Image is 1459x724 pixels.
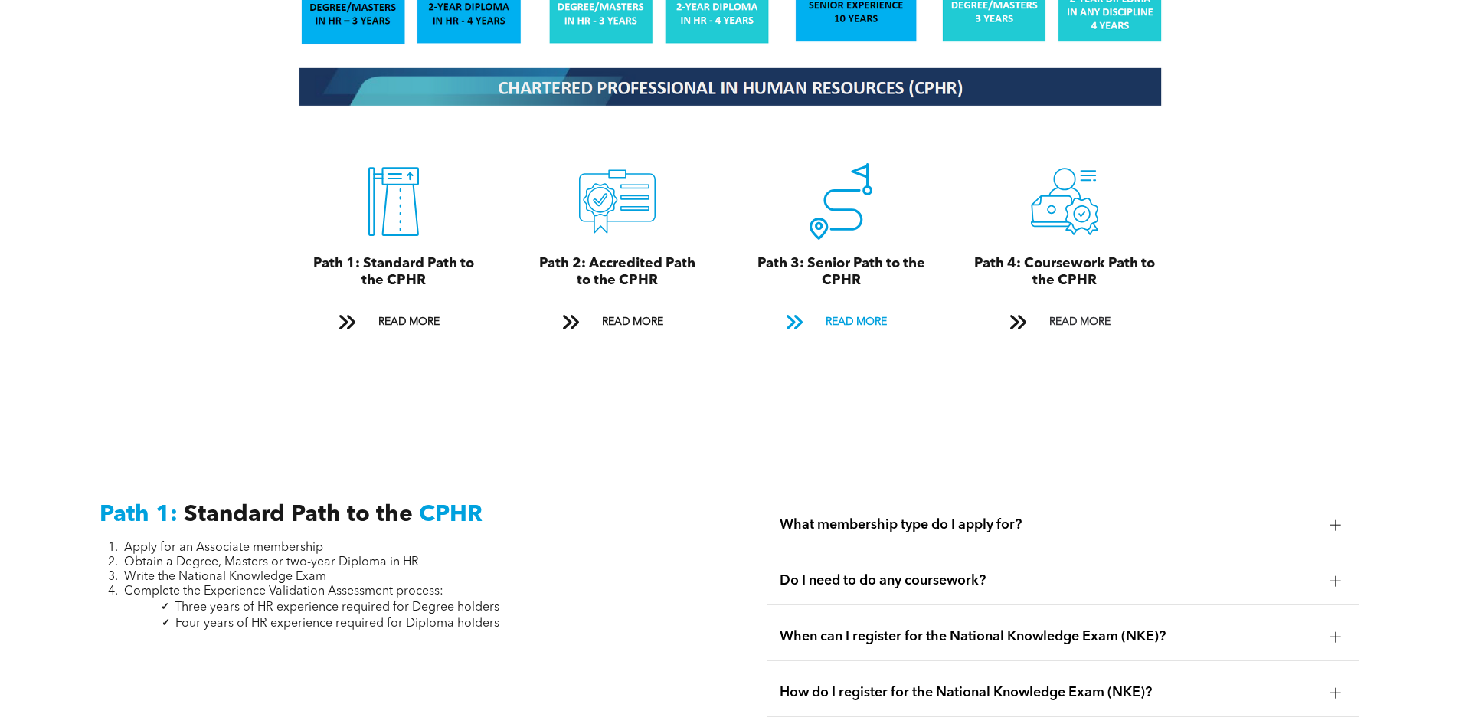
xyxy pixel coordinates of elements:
[124,571,326,583] span: Write the National Knowledge Exam
[539,257,695,287] span: Path 2: Accredited Path to the CPHR
[757,257,925,287] span: Path 3: Senior Path to the CPHR
[551,308,683,336] a: READ MORE
[175,601,499,614] span: Three years of HR experience required for Degree holders
[175,618,499,630] span: Four years of HR experience required for Diploma holders
[780,628,1318,645] span: When can I register for the National Knowledge Exam (NKE)?
[313,257,474,287] span: Path 1: Standard Path to the CPHR
[373,308,445,336] span: READ MORE
[124,556,419,568] span: Obtain a Degree, Masters or two-year Diploma in HR
[184,503,413,526] span: Standard Path to the
[419,503,483,526] span: CPHR
[1044,308,1116,336] span: READ MORE
[124,542,323,554] span: Apply for an Associate membership
[100,503,178,526] span: Path 1:
[780,516,1318,533] span: What membership type do I apply for?
[780,572,1318,589] span: Do I need to do any coursework?
[597,308,669,336] span: READ MORE
[820,308,892,336] span: READ MORE
[328,308,460,336] a: READ MORE
[780,684,1318,701] span: How do I register for the National Knowledge Exam (NKE)?
[974,257,1155,287] span: Path 4: Coursework Path to the CPHR
[999,308,1130,336] a: READ MORE
[124,585,443,598] span: Complete the Experience Validation Assessment process:
[775,308,907,336] a: READ MORE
